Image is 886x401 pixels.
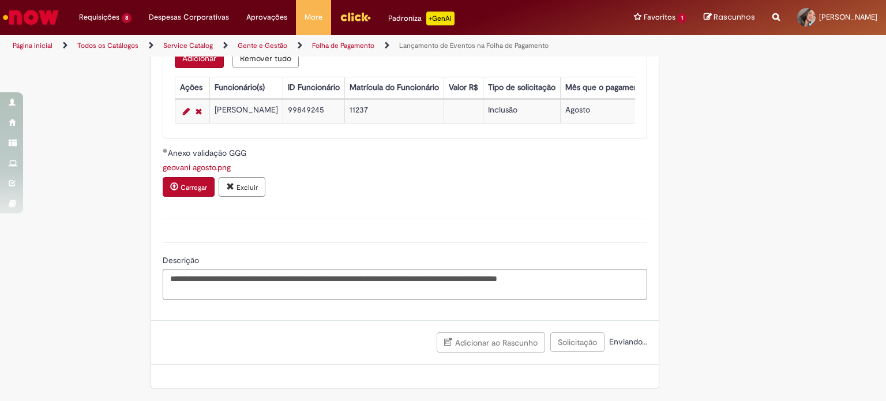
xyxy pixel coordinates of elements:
a: Remover linha 1 [193,104,205,118]
td: 11237 [344,99,444,123]
th: Valor R$ [444,77,483,98]
span: Obrigatório Preenchido [163,148,168,153]
a: Service Catalog [163,41,213,50]
th: ID Funcionário [283,77,344,98]
span: Favoritos [644,12,675,23]
span: [PERSON_NAME] [819,12,877,22]
th: Mês que o pagamento ficou pendente [560,77,708,98]
img: ServiceNow [1,6,61,29]
span: More [305,12,322,23]
th: Matrícula do Funcionário [344,77,444,98]
button: Carregar anexo de Anexo validação GGG Required [163,177,215,197]
td: Agosto [560,99,708,123]
small: Carregar [181,183,207,192]
p: +GenAi [426,12,455,25]
button: Excluir anexo geovani agosto.png [219,177,265,197]
ul: Trilhas de página [9,35,582,57]
button: Add a row for Campos: [175,48,224,68]
span: Descrição [163,255,201,265]
span: 8 [122,13,132,23]
th: Tipo de solicitação [483,77,560,98]
div: Padroniza [388,12,455,25]
span: Despesas Corporativas [149,12,229,23]
a: Página inicial [13,41,52,50]
span: Rascunhos [714,12,755,23]
span: Requisições [79,12,119,23]
th: Ações [175,77,209,98]
span: Enviando... [607,336,647,347]
img: click_logo_yellow_360x200.png [340,8,371,25]
span: Anexo validação GGG [168,148,249,158]
td: Inclusão [483,99,560,123]
a: Download de geovani agosto.png [163,162,231,173]
textarea: Descrição [163,269,647,300]
td: [PERSON_NAME] [209,99,283,123]
a: Editar Linha 1 [180,104,193,118]
a: Lançamento de Eventos na Folha de Pagamento [399,41,549,50]
td: 99849245 [283,99,344,123]
a: Gente e Gestão [238,41,287,50]
button: Remove all rows for Campos: [232,48,299,68]
a: Folha de Pagamento [312,41,374,50]
small: Excluir [236,183,258,192]
span: 1 [678,13,686,23]
a: Rascunhos [704,12,755,23]
a: Todos os Catálogos [77,41,138,50]
span: Aprovações [246,12,287,23]
th: Funcionário(s) [209,77,283,98]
